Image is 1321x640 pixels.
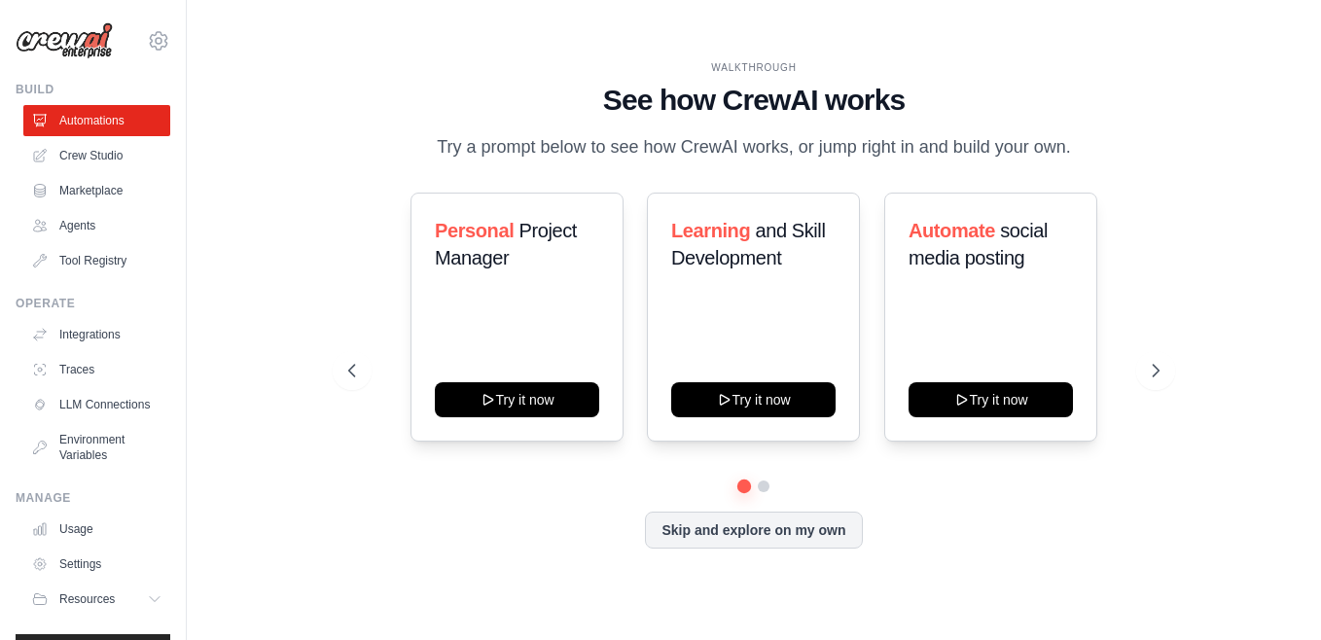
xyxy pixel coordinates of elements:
[23,319,170,350] a: Integrations
[671,220,750,241] span: Learning
[16,82,170,97] div: Build
[23,549,170,580] a: Settings
[23,354,170,385] a: Traces
[671,382,836,417] button: Try it now
[23,245,170,276] a: Tool Registry
[909,382,1073,417] button: Try it now
[348,83,1160,118] h1: See how CrewAI works
[435,220,514,241] span: Personal
[23,175,170,206] a: Marketplace
[909,220,995,241] span: Automate
[23,584,170,615] button: Resources
[23,424,170,471] a: Environment Variables
[427,133,1081,161] p: Try a prompt below to see how CrewAI works, or jump right in and build your own.
[23,140,170,171] a: Crew Studio
[23,514,170,545] a: Usage
[909,220,1048,268] span: social media posting
[645,512,862,549] button: Skip and explore on my own
[16,490,170,506] div: Manage
[23,105,170,136] a: Automations
[23,210,170,241] a: Agents
[348,60,1160,75] div: WALKTHROUGH
[23,389,170,420] a: LLM Connections
[16,22,113,59] img: Logo
[59,591,115,607] span: Resources
[16,296,170,311] div: Operate
[435,382,599,417] button: Try it now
